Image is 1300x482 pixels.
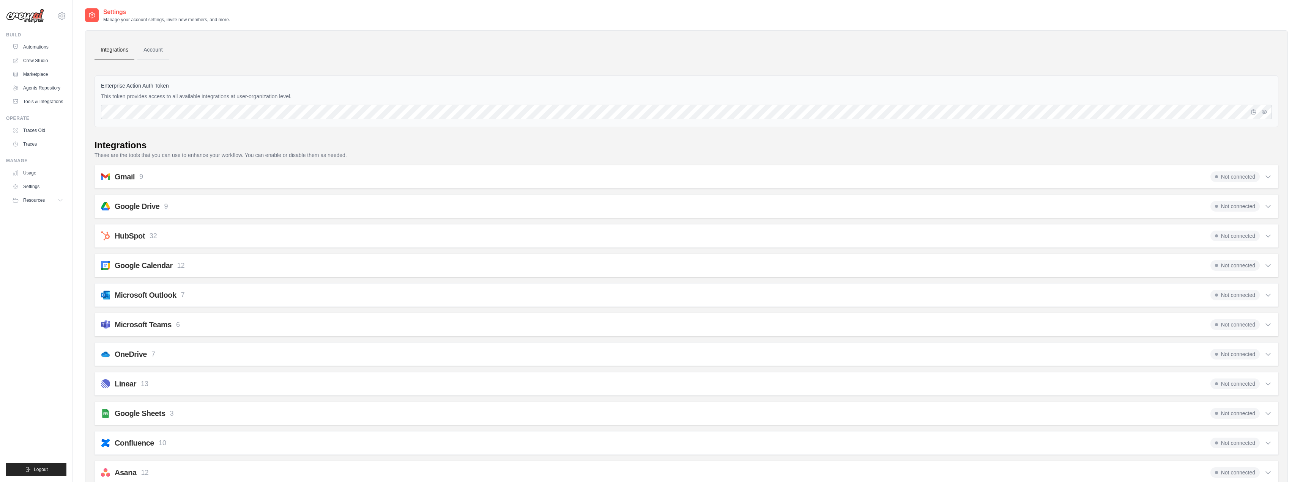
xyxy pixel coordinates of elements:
span: Not connected [1210,171,1260,182]
a: Settings [9,181,66,193]
span: Not connected [1210,201,1260,212]
img: microsoftTeams.svg [101,320,110,329]
p: 3 [170,408,174,419]
div: Manage [6,158,66,164]
a: Agents Repository [9,82,66,94]
a: Marketplace [9,68,66,80]
h2: Gmail [115,171,135,182]
a: Automations [9,41,66,53]
img: asana.svg [101,468,110,477]
h2: Linear [115,378,136,389]
label: Enterprise Action Auth Token [101,82,1272,89]
span: Not connected [1210,231,1260,241]
p: 7 [151,349,155,360]
h2: Confluence [115,438,154,448]
div: Build [6,32,66,38]
p: 9 [164,201,168,212]
h2: Settings [103,8,230,17]
img: googlesheets.svg [101,409,110,418]
span: Resources [23,197,45,203]
a: Integrations [95,40,134,60]
p: 13 [141,379,148,389]
p: 10 [159,438,166,448]
a: Account [137,40,169,60]
span: Logout [34,466,48,473]
div: Operate [6,115,66,121]
a: Usage [9,167,66,179]
p: 32 [150,231,157,241]
span: Not connected [1210,467,1260,478]
h2: Asana [115,467,137,478]
div: Integrations [95,139,147,151]
p: 9 [139,172,143,182]
img: googleCalendar.svg [101,261,110,270]
span: Not connected [1210,260,1260,271]
p: Manage your account settings, invite new members, and more. [103,17,230,23]
img: onedrive.svg [101,350,110,359]
img: Logo [6,9,44,23]
span: Not connected [1210,319,1260,330]
p: This token provides access to all available integrations at user-organization level. [101,93,1272,100]
h2: Microsoft Teams [115,319,172,330]
span: Not connected [1210,290,1260,300]
img: linear.svg [101,379,110,388]
img: outlook.svg [101,290,110,300]
img: googledrive.svg [101,202,110,211]
h2: Google Calendar [115,260,173,271]
h2: OneDrive [115,349,147,360]
a: Traces [9,138,66,150]
h2: Google Drive [115,201,159,212]
span: Not connected [1210,438,1260,448]
span: Not connected [1210,349,1260,360]
h2: Microsoft Outlook [115,290,176,300]
p: 12 [177,261,185,271]
p: These are the tools that you can use to enhance your workflow. You can enable or disable them as ... [95,151,1278,159]
button: Resources [9,194,66,206]
img: hubspot.svg [101,231,110,240]
button: Logout [6,463,66,476]
p: 6 [176,320,180,330]
a: Tools & Integrations [9,96,66,108]
h2: Google Sheets [115,408,165,419]
img: confluence.svg [101,438,110,447]
a: Crew Studio [9,55,66,67]
p: 12 [141,468,149,478]
h2: HubSpot [115,231,145,241]
img: gmail.svg [101,172,110,181]
a: Traces Old [9,124,66,137]
p: 7 [181,290,185,300]
span: Not connected [1210,408,1260,419]
span: Not connected [1210,378,1260,389]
